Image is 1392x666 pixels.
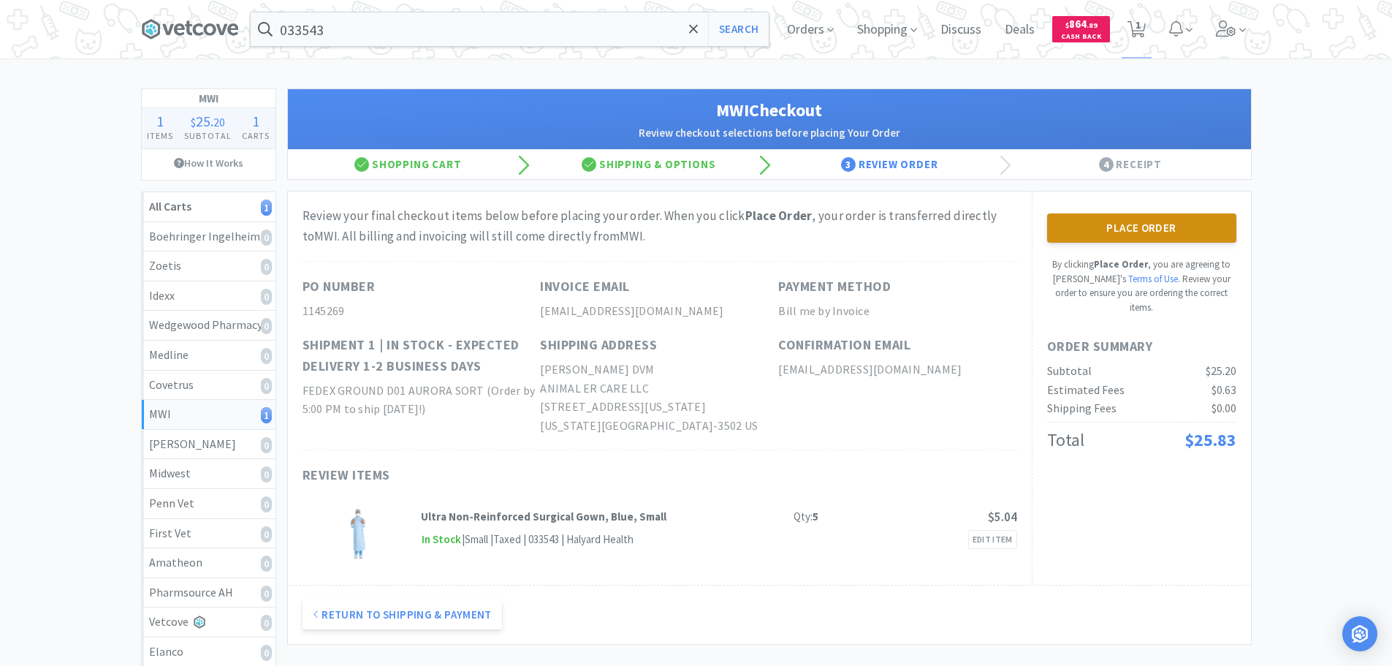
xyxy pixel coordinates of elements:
[149,405,268,424] div: MWI
[540,302,778,321] h2: [EMAIL_ADDRESS][DOMAIN_NAME]
[1047,381,1125,400] div: Estimated Fees
[261,466,272,483] i: 0
[303,335,541,377] h1: Shipment 1 | In stock - expected delivery 1-2 business days
[1065,20,1069,30] span: $
[149,524,268,543] div: First Vet
[261,526,272,542] i: 0
[778,360,1016,379] h2: [EMAIL_ADDRESS][DOMAIN_NAME]
[1047,336,1236,357] h1: Order Summary
[988,509,1017,525] span: $5.04
[745,208,813,224] strong: Place Order
[841,157,856,172] span: 3
[149,643,268,662] div: Elanco
[261,615,272,631] i: 0
[261,259,272,275] i: 0
[303,124,1236,142] h2: Review checkout selections before placing Your Order
[142,89,275,108] h1: MWI
[142,459,275,489] a: Midwest0
[999,23,1041,37] a: Deals
[540,335,657,356] h1: Shipping Address
[813,510,818,523] strong: 5
[488,531,634,548] div: | Taxed | 033543 | Halyard Health
[149,435,268,454] div: [PERSON_NAME]
[149,346,268,365] div: Medline
[261,496,272,512] i: 0
[1047,257,1236,314] p: By clicking , you are agreeing to [PERSON_NAME]'s . Review your order to ensure you are ordering ...
[237,129,275,143] h4: Carts
[142,281,275,311] a: Idexx0
[142,578,275,608] a: Pharmsource AH0
[935,23,987,37] a: Discuss
[261,318,272,334] i: 0
[191,115,196,129] span: $
[142,430,275,460] a: [PERSON_NAME]0
[149,287,268,306] div: Idexx
[252,112,259,130] span: 1
[1122,25,1152,38] a: 1
[261,645,272,661] i: 0
[540,379,778,398] h2: ANIMAL ER CARE LLC
[1047,213,1236,243] button: Place Order
[261,437,272,453] i: 0
[142,548,275,578] a: Amatheon0
[261,200,272,216] i: 1
[1047,362,1092,381] div: Subtotal
[261,407,272,423] i: 1
[149,227,268,246] div: Boehringer Ingelheim
[303,276,376,298] h1: PO Number
[540,276,630,298] h1: Invoice Email
[778,302,1016,321] h2: Bill me by Invoice
[261,230,272,246] i: 0
[142,519,275,549] a: First Vet0
[1065,17,1098,31] span: 864
[346,508,371,559] img: 011a56f0c0844a0e90c13d7843bbbb38_1951.png
[261,586,272,602] i: 0
[303,465,741,486] h1: Review Items
[261,378,272,394] i: 0
[142,311,275,341] a: Wedgewood Pharmacy0
[769,150,1011,179] div: Review Order
[1206,363,1236,378] span: $25.20
[196,112,210,130] span: 25
[1010,150,1251,179] div: Receipt
[142,341,275,371] a: Medline0
[1047,399,1117,418] div: Shipping Fees
[421,531,462,549] span: In Stock
[142,129,179,143] h4: Items
[149,199,191,213] strong: All Carts
[303,302,541,321] h2: 1145269
[142,608,275,637] a: Vetcove0
[142,251,275,281] a: Zoetis0
[261,289,272,305] i: 0
[421,510,666,523] strong: Ultra Non-Reinforced Surgical Gown, Blue, Small
[778,276,891,298] h1: Payment Method
[540,417,778,436] h2: [US_STATE][GEOGRAPHIC_DATA]-3502 US
[303,97,1236,124] h1: MWI Checkout
[149,376,268,395] div: Covetrus
[540,360,778,379] h2: [PERSON_NAME] DVM
[149,613,268,632] div: Vetcove
[1212,401,1236,415] span: $0.00
[303,600,502,629] button: Return to Shipping & Payment
[1061,33,1101,42] span: Cash Back
[1099,157,1114,172] span: 4
[1128,273,1178,285] a: Terms of Use
[1212,382,1236,397] span: $0.63
[149,316,268,335] div: Wedgewood Pharmacy
[142,371,275,401] a: Covetrus0
[462,532,488,546] span: | Small
[142,489,275,519] a: Penn Vet0
[251,12,769,46] input: Search by item, sku, manufacturer, ingredient, size...
[142,222,275,252] a: Boehringer Ingelheim0
[142,400,275,430] a: MWI1
[303,206,1017,246] div: Review your final checkout items below before placing your order. When you click , your order is ...
[261,556,272,572] i: 0
[213,115,225,129] span: 20
[178,114,237,129] div: .
[303,382,541,419] h2: FEDEX GROUND D01 AURORA SORT (Order by 5:00 PM to ship [DATE]!)
[1052,10,1110,49] a: $864.89Cash Back
[1184,428,1236,451] span: $25.83
[968,530,1017,549] a: Edit Item
[708,12,769,46] button: Search
[178,129,237,143] h4: Subtotal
